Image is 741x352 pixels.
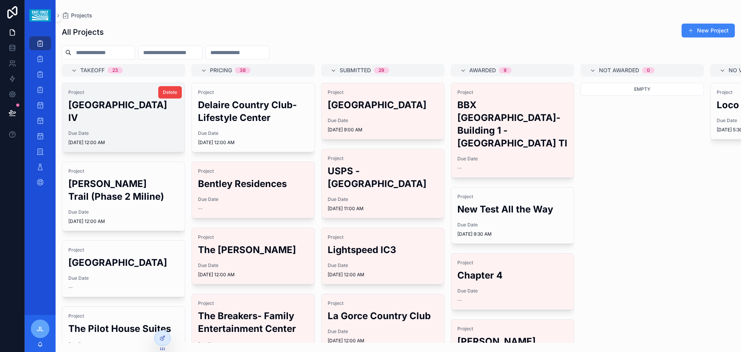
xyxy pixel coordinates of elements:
h1: All Projects [62,27,104,37]
span: [DATE] 12:00 AM [68,139,179,146]
h2: Lightspeed IC3 [328,243,438,256]
span: Project [457,326,568,332]
span: Submitted [340,66,371,74]
span: Due Date [68,130,179,136]
span: Due Date [328,328,438,335]
span: Delete [163,89,177,95]
span: Project [328,234,438,240]
div: 0 [647,67,650,73]
span: Project [198,168,308,174]
span: -- [457,297,462,303]
span: Due Date [68,275,179,281]
span: Due Date [198,196,308,202]
span: Projects [71,12,92,19]
div: scrollable content [25,31,56,199]
a: Project[PERSON_NAME] Trail (Phase 2 Miline)Due Date[DATE] 12:00 AM [62,162,185,231]
a: Project[GEOGRAPHIC_DATA]Due Date-- [62,240,185,297]
a: ProjectNew Test All the WayDue Date[DATE] 9:30 AM [451,187,574,244]
div: 38 [240,67,246,73]
div: 9 [504,67,507,73]
span: [DATE] 12:00 AM [328,338,438,344]
div: 23 [112,67,118,73]
h2: Chapter 4 [457,269,568,282]
a: ProjectThe [PERSON_NAME]Due Date[DATE] 12:00 AM [191,228,315,284]
span: Due Date [328,262,438,269]
span: [DATE] 9:00 AM [328,127,438,133]
span: Project [457,194,568,200]
span: Due Date [198,262,308,269]
span: Project [457,89,568,95]
h2: BBX [GEOGRAPHIC_DATA]-Building 1 - [GEOGRAPHIC_DATA] TI [457,99,568,150]
span: Due Date [198,130,308,136]
span: Due Date [68,341,179,347]
span: Due Date [457,222,568,228]
span: Project [198,234,308,240]
a: ProjectBentley ResidencesDue Date-- [191,162,315,218]
span: Due Date [198,341,308,347]
span: Project [198,89,308,95]
h2: [GEOGRAPHIC_DATA] [328,99,438,111]
span: Empty [634,86,650,92]
span: Due Date [457,288,568,294]
a: ProjectBBX [GEOGRAPHIC_DATA]-Building 1 - [GEOGRAPHIC_DATA] TIDue Date-- [451,83,574,178]
img: App logo [29,9,51,22]
span: Project [68,89,179,95]
a: ProjectLa Gorce Country ClubDue Date[DATE] 12:00 AM [321,294,445,350]
h2: Bentley Residences [198,177,308,190]
span: JL [37,324,44,333]
span: -- [198,206,203,212]
h2: La Gorce Country Club [328,309,438,322]
span: Due Date [68,209,179,215]
a: Projects [62,12,92,19]
h2: The Breakers- Family Entertainment Center [198,309,308,335]
span: [DATE] 12:00 AM [198,139,308,146]
span: Project [457,260,568,266]
a: Project[GEOGRAPHIC_DATA] IVDue Date[DATE] 12:00 AMDelete [62,83,185,152]
span: -- [457,165,462,171]
div: 29 [379,67,384,73]
h2: [GEOGRAPHIC_DATA] [68,256,179,269]
a: Project[GEOGRAPHIC_DATA]Due Date[DATE] 9:00 AM [321,83,445,139]
span: Project [68,313,179,319]
h2: New Test All the Way [457,203,568,216]
span: Project [328,300,438,306]
span: Project [328,155,438,162]
h2: The [PERSON_NAME] [198,243,308,256]
span: Not Awarded [599,66,639,74]
button: Delete [158,86,182,99]
span: Project [198,300,308,306]
span: Project [68,247,179,253]
span: Project [328,89,438,95]
span: [DATE] 12:00 AM [68,218,179,224]
a: ProjectDelaire Country Club- Lifestyle CenterDue Date[DATE] 12:00 AM [191,83,315,152]
span: Due Date [328,196,438,202]
span: Project [68,168,179,174]
h2: The Pilot House Suites [68,322,179,335]
h2: [PERSON_NAME] Trail (Phase 2 Miline) [68,177,179,203]
span: Awarded [469,66,496,74]
button: New Project [682,24,735,37]
span: [DATE] 12:00 AM [198,272,308,278]
span: Due Date [457,156,568,162]
span: [DATE] 12:00 AM [328,272,438,278]
h2: [GEOGRAPHIC_DATA] IV [68,99,179,124]
h2: Delaire Country Club- Lifestyle Center [198,99,308,124]
span: Due Date [328,117,438,124]
span: Pricing [210,66,232,74]
span: Takeoff [80,66,105,74]
a: ProjectUSPS - [GEOGRAPHIC_DATA]Due Date[DATE] 11:00 AM [321,149,445,218]
h2: USPS - [GEOGRAPHIC_DATA] [328,165,438,190]
span: [DATE] 11:00 AM [328,206,438,212]
a: ProjectLightspeed IC3Due Date[DATE] 12:00 AM [321,228,445,284]
a: ProjectChapter 4Due Date-- [451,253,574,310]
span: -- [68,284,73,291]
span: [DATE] 9:30 AM [457,231,568,237]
